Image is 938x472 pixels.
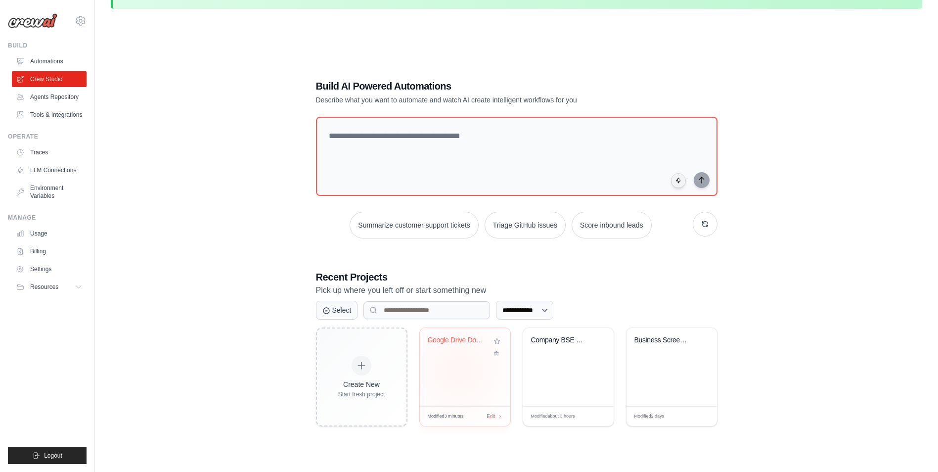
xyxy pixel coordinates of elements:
[485,212,566,238] button: Triage GitHub issues
[693,413,702,420] span: Edit
[634,336,694,345] div: Business Screening & Evaluation Automation
[531,336,591,345] div: Company BSE Screening Automation
[590,413,598,420] span: Edit
[428,336,488,345] div: Google Drive Document Catalog & Q&A System
[491,336,502,347] button: Add to favorites
[44,452,62,460] span: Logout
[572,212,652,238] button: Score inbound leads
[350,212,478,238] button: Summarize customer support tickets
[12,144,87,160] a: Traces
[316,95,648,105] p: Describe what you want to automate and watch AI create intelligent workflows for you
[634,413,665,420] span: Modified 2 days
[338,379,385,389] div: Create New
[491,349,502,359] button: Delete project
[8,13,57,28] img: Logo
[12,107,87,123] a: Tools & Integrations
[12,89,87,105] a: Agents Repository
[531,413,575,420] span: Modified about 3 hours
[316,284,717,297] p: Pick up where you left off or start something new
[428,413,464,420] span: Modified 3 minutes
[12,243,87,259] a: Billing
[338,390,385,398] div: Start fresh project
[12,162,87,178] a: LLM Connections
[12,180,87,204] a: Environment Variables
[30,283,58,291] span: Resources
[693,212,717,236] button: Get new suggestions
[316,79,648,93] h1: Build AI Powered Automations
[8,447,87,464] button: Logout
[12,71,87,87] a: Crew Studio
[316,270,717,284] h3: Recent Projects
[12,279,87,295] button: Resources
[12,261,87,277] a: Settings
[487,413,495,420] span: Edit
[8,42,87,49] div: Build
[8,214,87,222] div: Manage
[12,226,87,241] a: Usage
[8,133,87,141] div: Operate
[12,53,87,69] a: Automations
[671,173,686,188] button: Click to speak your automation idea
[316,301,358,320] button: Select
